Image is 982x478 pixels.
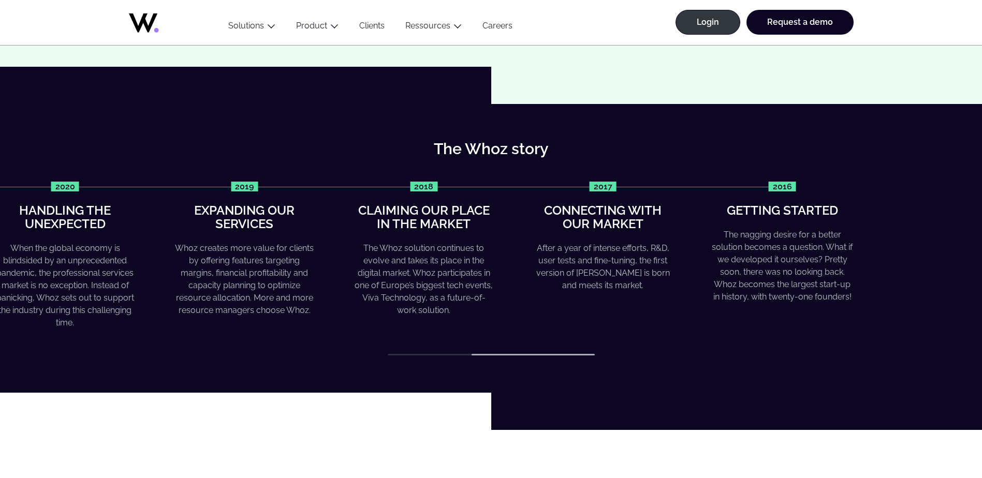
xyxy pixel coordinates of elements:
a: Product [296,21,327,31]
a: Careers [472,21,523,35]
strong: Handling the unexpected [19,203,111,231]
p: 2017 [590,182,617,191]
a: Ressources [405,21,450,31]
strong: Getting started [727,203,838,218]
p: 2018 [410,182,437,191]
strong: The Whoz story [434,140,548,158]
button: Product [286,21,349,35]
div: 6 / 7 [532,182,674,292]
div: The Whoz solution continues to evolve and takes its place in the digital market. Whoz participate... [353,242,494,317]
h4: Connecting with our market [532,204,674,231]
a: Login [676,10,740,35]
div: The nagging desire for a better solution becomes a question. What if we developed it ourselves? P... [711,229,853,303]
div: Whoz creates more value for clients by offering features targeting margins, financial profitabili... [173,242,315,317]
h4: Claiming our place in the market [353,204,494,231]
a: Clients [349,21,395,35]
div: After a year of intense efforts, R&D, user tests and fine-tuning, the first version of [PERSON_NA... [532,242,674,292]
p: 2020 [51,182,79,191]
h4: Expanding our services [173,204,315,231]
p: 2016 [769,182,796,191]
p: 2019 [231,182,258,191]
a: Request a demo [746,10,854,35]
button: Solutions [218,21,286,35]
div: 7 / 7 [711,182,853,303]
button: Ressources [395,21,472,35]
div: 4 / 7 [173,182,315,317]
div: 5 / 7 [353,182,494,317]
iframe: Chatbot [914,410,968,464]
